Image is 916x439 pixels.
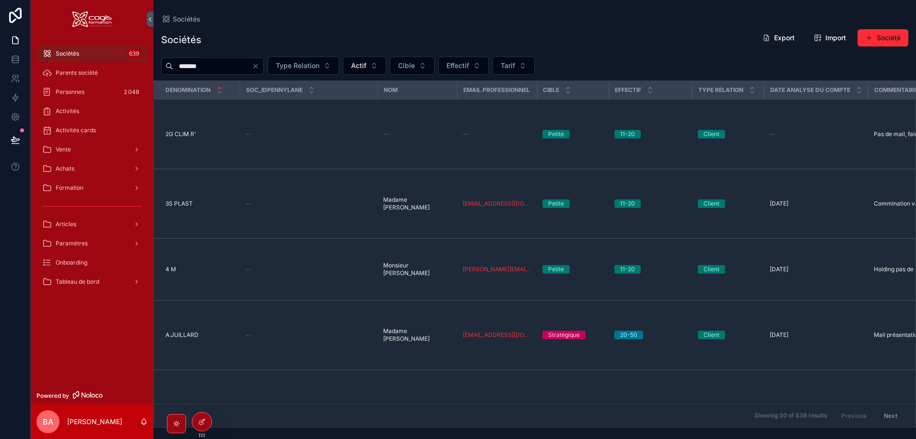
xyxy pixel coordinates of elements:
[463,266,531,273] a: [PERSON_NAME][EMAIL_ADDRESS][DOMAIN_NAME]
[704,130,719,139] div: Client
[770,200,862,208] a: [DATE]
[383,196,451,211] a: Madame [PERSON_NAME]
[126,48,142,59] div: 639
[246,266,251,273] span: --
[704,199,719,208] div: Client
[615,86,641,94] span: Effectif
[161,33,201,46] h1: Sociétés
[36,83,148,101] a: Personnes2 048
[246,266,372,273] a: --
[56,240,88,247] span: Paramètres
[36,254,148,271] a: Onboarding
[463,130,531,138] a: --
[698,199,758,208] a: Client
[543,86,559,94] span: Cible
[36,122,148,139] a: Activités cards
[56,220,76,228] span: Articles
[383,262,451,277] span: Monsieur [PERSON_NAME]
[72,12,112,27] img: App logo
[438,57,489,75] button: Select Button
[351,61,366,70] span: Actif
[56,165,74,173] span: Achats
[31,38,153,303] div: scrollable content
[165,130,196,138] span: 2G CLIM R'
[548,130,564,139] div: Petite
[36,216,148,233] a: Articles
[614,265,686,274] a: 11-20
[542,331,603,339] a: Stratégique
[165,200,234,208] a: 3S PLAST
[276,61,319,70] span: Type Relation
[698,130,758,139] a: Client
[384,86,398,94] span: Nom
[246,200,251,208] span: --
[754,412,827,420] span: Showing 30 of 638 results
[877,408,904,423] button: Next
[620,130,635,139] div: 11-20
[56,278,99,286] span: Tableau de bord
[246,130,251,138] span: --
[620,331,637,339] div: 20-50
[36,103,148,120] a: Activités
[463,331,531,339] a: [EMAIL_ADDRESS][DOMAIN_NAME]
[56,88,84,96] span: Personnes
[542,130,603,139] a: Petite
[383,130,451,138] a: --
[390,57,435,75] button: Select Button
[43,416,53,427] span: BA
[36,392,69,400] span: Powered by
[770,266,862,273] a: [DATE]
[542,199,603,208] a: Petite
[252,62,263,70] button: Clear
[698,331,758,339] a: Client
[698,86,743,94] span: Type Relation
[548,199,564,208] div: Petite
[161,14,200,24] a: Sociétés
[825,33,846,43] span: Import
[704,265,719,274] div: Client
[620,265,635,274] div: 11-20
[463,86,530,94] span: Email professionnel
[165,331,199,339] span: A.JUILLARD
[770,331,862,339] a: [DATE]
[246,331,251,339] span: --
[165,331,234,339] a: A.JUILLARD
[463,200,531,208] a: [EMAIL_ADDRESS][DOMAIN_NAME]
[770,130,862,138] a: --
[446,61,469,70] span: Effectif
[501,61,515,70] span: Tarif
[614,331,686,339] a: 20-50
[614,130,686,139] a: 11-20
[36,273,148,290] a: Tableau de bord
[770,86,850,94] span: Date analyse du compte
[165,200,193,208] span: 3S PLAST
[548,265,564,274] div: Petite
[165,86,211,94] span: Denomination
[620,199,635,208] div: 11-20
[755,29,802,46] button: Export
[56,259,87,266] span: Onboarding
[36,235,148,252] a: Paramètres
[857,29,908,46] button: Société
[246,130,372,138] a: --
[542,265,603,274] a: Petite
[36,141,148,158] a: Vente
[165,266,176,273] span: 4 M
[383,327,451,343] a: Madame [PERSON_NAME]
[56,127,96,134] span: Activités cards
[770,331,788,339] span: [DATE]
[770,130,775,138] span: --
[36,64,148,81] a: Parents société
[698,265,758,274] a: Client
[806,29,854,46] button: Import
[770,266,788,273] span: [DATE]
[173,14,200,24] span: Sociétés
[493,57,535,75] button: Select Button
[770,200,788,208] span: [DATE]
